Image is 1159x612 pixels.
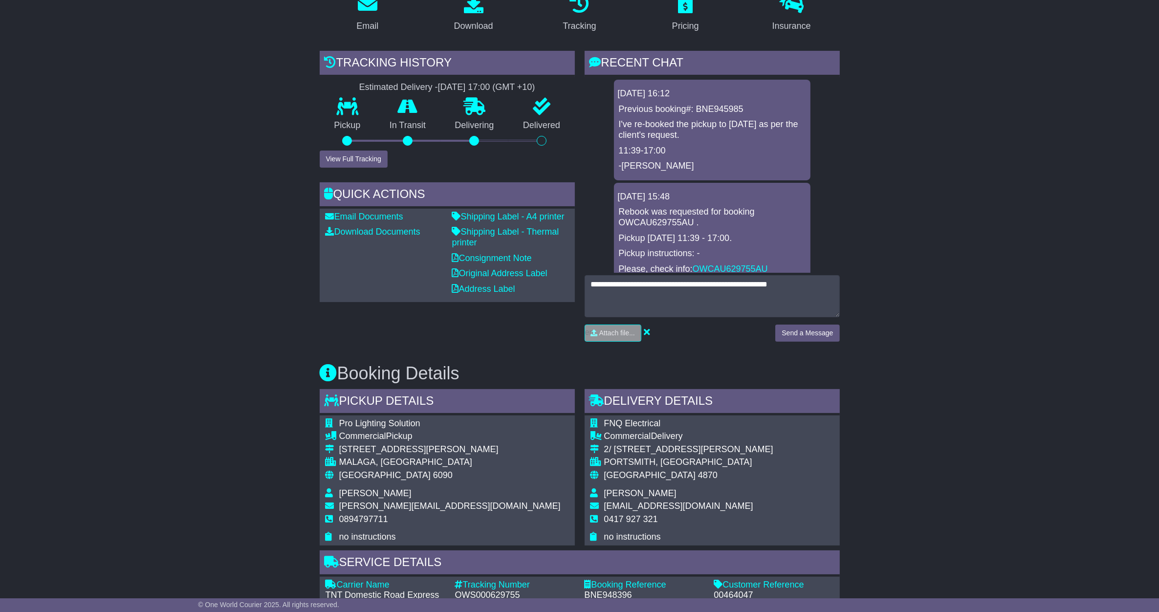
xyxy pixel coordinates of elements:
[604,501,753,511] span: [EMAIL_ADDRESS][DOMAIN_NAME]
[339,514,388,524] span: 0894797711
[452,253,532,263] a: Consignment Note
[455,590,575,601] div: OWS000629755
[438,82,535,93] div: [DATE] 17:00 (GMT +10)
[320,550,840,577] div: Service Details
[455,580,575,590] div: Tracking Number
[714,580,834,590] div: Customer Reference
[452,284,515,294] a: Address Label
[563,20,596,33] div: Tracking
[339,488,412,498] span: [PERSON_NAME]
[339,532,396,542] span: no instructions
[339,457,561,468] div: MALAGA, [GEOGRAPHIC_DATA]
[698,470,718,480] span: 4870
[339,470,431,480] span: [GEOGRAPHIC_DATA]
[320,82,575,93] div: Estimated Delivery -
[326,227,420,237] a: Download Documents
[604,470,696,480] span: [GEOGRAPHIC_DATA]
[604,457,773,468] div: PORTSMITH, [GEOGRAPHIC_DATA]
[339,431,386,441] span: Commercial
[604,488,677,498] span: [PERSON_NAME]
[772,20,811,33] div: Insurance
[326,212,403,221] a: Email Documents
[619,248,806,259] p: Pickup instructions: -
[618,192,807,202] div: [DATE] 15:48
[604,431,651,441] span: Commercial
[604,514,658,524] span: 0417 927 321
[320,120,375,131] p: Pickup
[775,325,839,342] button: Send a Message
[585,389,840,415] div: Delivery Details
[326,580,445,590] div: Carrier Name
[320,182,575,209] div: Quick Actions
[604,418,661,428] span: FNQ Electrical
[452,212,565,221] a: Shipping Label - A4 printer
[585,580,704,590] div: Booking Reference
[508,120,575,131] p: Delivered
[339,418,420,428] span: Pro Lighting Solution
[618,88,807,99] div: [DATE] 16:12
[433,470,453,480] span: 6090
[454,20,493,33] div: Download
[326,590,445,601] div: TNT Domestic Road Express
[619,207,806,228] p: Rebook was requested for booking OWCAU629755AU .
[440,120,509,131] p: Delivering
[604,431,773,442] div: Delivery
[604,532,661,542] span: no instructions
[198,601,339,609] span: © One World Courier 2025. All rights reserved.
[714,590,834,601] div: 00464047
[320,51,575,77] div: Tracking history
[320,151,388,168] button: View Full Tracking
[672,20,699,33] div: Pricing
[585,590,704,601] div: BNE948396
[375,120,440,131] p: In Transit
[619,233,806,244] p: Pickup [DATE] 11:39 - 17:00.
[585,51,840,77] div: RECENT CHAT
[356,20,378,33] div: Email
[320,389,575,415] div: Pickup Details
[604,444,773,455] div: 2/ [STREET_ADDRESS][PERSON_NAME]
[320,364,840,383] h3: Booking Details
[619,104,806,115] p: Previous booking#: BNE945985
[339,431,561,442] div: Pickup
[619,264,806,275] p: Please, check info:
[452,268,547,278] a: Original Address Label
[693,264,768,274] a: OWCAU629755AU
[339,444,561,455] div: [STREET_ADDRESS][PERSON_NAME]
[619,161,806,172] p: -[PERSON_NAME]
[619,119,806,140] p: I've re-booked the pickup to [DATE] as per the client's request.
[452,227,559,247] a: Shipping Label - Thermal printer
[619,146,806,156] p: 11:39-17:00
[339,501,561,511] span: [PERSON_NAME][EMAIL_ADDRESS][DOMAIN_NAME]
